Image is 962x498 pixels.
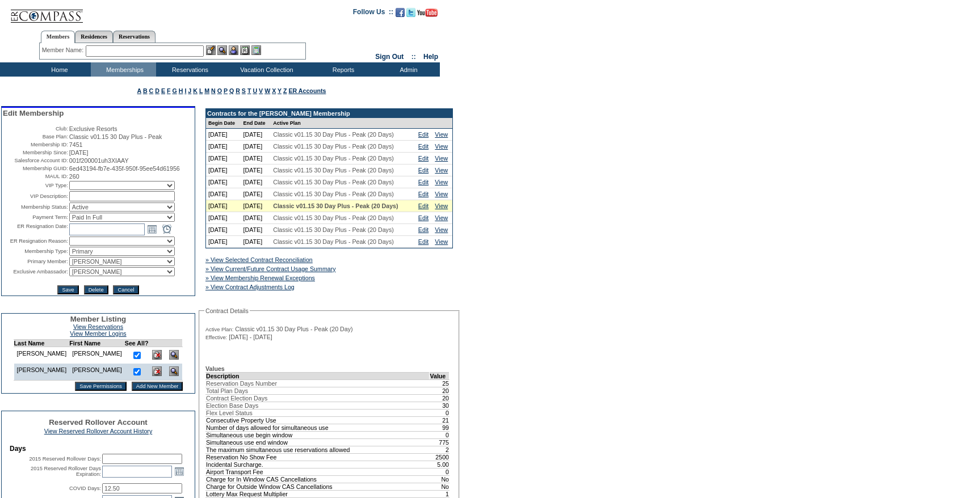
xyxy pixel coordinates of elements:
td: [PERSON_NAME] [69,364,125,381]
td: Membership Since: [3,149,68,156]
img: b_edit.gif [206,45,216,55]
td: Description [206,372,430,379]
img: View [217,45,227,55]
td: Memberships [91,62,156,77]
a: Reservations [113,31,156,43]
td: Active Plan [271,118,416,129]
td: [DATE] [206,164,241,176]
img: Delete [152,350,162,360]
label: 2015 Reserved Rollover Days: [29,456,101,462]
td: [DATE] [206,188,241,200]
span: Classic v01.15 30 Day Plus - Peak (20 Days) [273,179,394,185]
td: 0 [430,468,450,475]
span: Classic v01.15 30 Day Plus - Peak [69,133,162,140]
a: J [188,87,191,94]
a: Edit [418,131,429,138]
a: Subscribe to our YouTube Channel [417,11,438,18]
img: Delete [152,366,162,376]
span: Flex Level Status [206,410,253,416]
a: » View Current/Future Contract Usage Summary [205,265,336,272]
td: Last Name [14,340,69,347]
a: Open the calendar popup. [173,465,186,478]
td: End Date [241,118,271,129]
a: View [435,202,448,209]
span: Classic v01.15 30 Day Plus - Peak (20 Day) [235,326,352,332]
span: Edit Membership [3,109,64,117]
span: Contract Election Days [206,395,267,402]
a: Edit [418,155,429,162]
td: 20 [430,387,450,394]
td: [DATE] [241,200,271,212]
img: Follow us on Twitter [406,8,415,17]
a: I [184,87,186,94]
td: [DATE] [241,212,271,224]
span: Classic v01.15 30 Day Plus - Peak (20 Days) [273,214,394,221]
span: Classic v01.15 30 Day Plus - Peak (20 Days) [273,191,394,197]
a: View Reserved Rollover Account History [44,428,153,434]
span: Exclusive Resorts [69,125,117,132]
td: VIP Type: [3,181,68,190]
td: [DATE] [206,176,241,188]
td: 25 [430,379,450,387]
a: C [149,87,154,94]
input: Save [57,285,78,294]
td: See All? [125,340,149,347]
a: G [172,87,177,94]
td: Base Plan: [3,133,68,140]
td: [DATE] [206,224,241,236]
a: Help [423,53,438,61]
a: V [259,87,263,94]
img: b_calculator.gif [251,45,261,55]
td: Contracts for the [PERSON_NAME] Membership [206,109,452,118]
a: E [161,87,165,94]
a: U [253,87,257,94]
input: Save Permissions [75,382,127,391]
img: Become our fan on Facebook [396,8,405,17]
a: R [236,87,240,94]
td: Airport Transport Fee [206,468,430,475]
td: [PERSON_NAME] [14,347,69,364]
td: 0 [430,431,450,438]
a: Open the calendar popup. [146,223,158,235]
span: 260 [69,173,79,180]
span: Classic v01.15 30 Day Plus - Peak (20 Days) [273,226,394,233]
input: Delete [84,285,108,294]
a: B [143,87,148,94]
td: [DATE] [241,141,271,153]
td: [DATE] [241,153,271,164]
a: » View Contract Adjustments Log [205,284,295,290]
a: Become our fan on Facebook [396,11,405,18]
td: 2 [430,446,450,453]
td: [DATE] [241,188,271,200]
span: Active Plan: [205,326,233,333]
td: [DATE] [241,224,271,236]
a: View [435,167,448,174]
a: View [435,238,448,245]
td: Simultaneous use end window [206,438,430,446]
td: The maximum simultaneous use reservations allowed [206,446,430,453]
img: View Dashboard [169,350,179,360]
td: [DATE] [241,176,271,188]
td: Simultaneous use begin window [206,431,430,438]
a: Follow us on Twitter [406,11,415,18]
td: Membership GUID: [3,165,68,172]
td: Value [430,372,450,379]
img: Impersonate [229,45,238,55]
span: Total Plan Days [206,387,248,394]
td: 1 [430,490,450,497]
span: Classic v01.15 30 Day Plus - Peak (20 Days) [273,155,394,162]
a: K [193,87,198,94]
a: H [179,87,183,94]
a: W [264,87,270,94]
a: View [435,143,448,150]
td: Membership Type: [3,247,68,256]
td: Charge for Outside Window CAS Cancellations [206,483,430,490]
td: Number of days allowed for simultaneous use [206,424,430,431]
a: Edit [418,214,429,221]
a: View Member Logins [70,330,126,337]
a: Edit [418,226,429,233]
td: 0 [430,409,450,416]
a: Edit [418,167,429,174]
span: Reservation Days Number [206,380,277,387]
td: Days [10,445,187,453]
